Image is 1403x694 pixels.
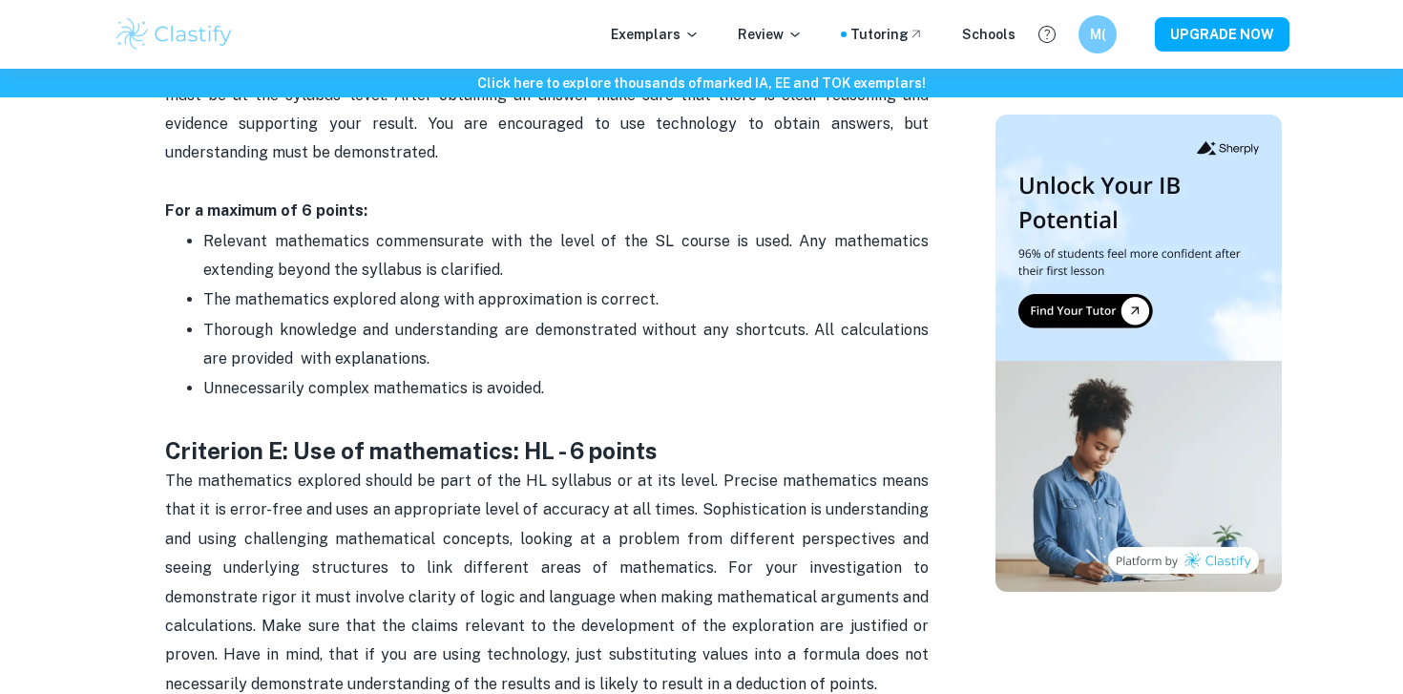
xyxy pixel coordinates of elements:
[203,232,932,279] span: Relevant mathematics commensurate with the level of the SL course is used. Any mathematics extend...
[1078,15,1117,53] button: M(
[165,201,367,220] strong: For a maximum of 6 points:
[203,379,544,397] span: Unnecessarily complex mathematics is avoided.
[1031,18,1063,51] button: Help and Feedback
[1087,24,1109,45] h6: M(
[203,321,932,368] span: Thorough knowledge and understanding are demonstrated without any shortcuts. All calculations are...
[203,290,659,308] span: The mathematics explored along with approximation is correct.
[165,472,932,693] span: The mathematics explored should be part of the HL syllabus or at its level. Precise mathematics m...
[114,15,235,53] img: Clastify logo
[165,437,658,464] strong: Criterion E: Use of mathematics: HL - 6 points
[962,24,1016,45] a: Schools
[995,115,1282,592] img: Thumbnail
[611,24,700,45] p: Exemplars
[738,24,803,45] p: Review
[1155,17,1289,52] button: UPGRADE NOW
[4,73,1399,94] h6: Click here to explore thousands of marked IA, EE and TOK exemplars !
[850,24,924,45] a: Tutoring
